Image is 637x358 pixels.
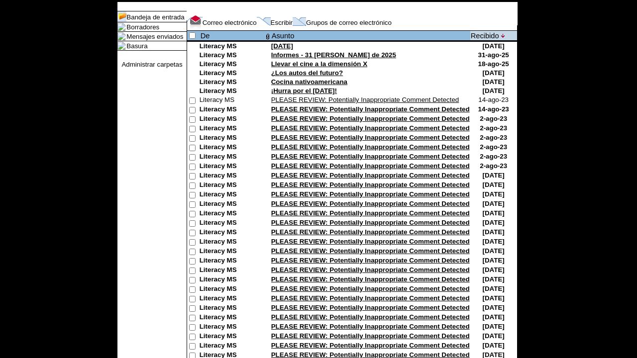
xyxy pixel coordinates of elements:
td: Literacy MS [200,143,264,153]
td: Literacy MS [200,275,264,285]
nobr: [DATE] [483,219,505,226]
a: PLEASE REVIEW: Potentially Inappropriate Comment Detected [271,257,470,264]
td: Literacy MS [200,115,264,124]
td: Literacy MS [200,134,264,143]
td: Literacy MS [200,342,264,351]
nobr: [DATE] [483,342,505,349]
a: PLEASE REVIEW: Potentially Inappropriate Comment Detected [271,313,470,321]
td: Literacy MS [200,162,264,172]
a: PLEASE REVIEW: Potentially Inappropriate Comment Detected [271,342,470,349]
nobr: [DATE] [483,304,505,311]
nobr: [DATE] [483,275,505,283]
td: Literacy MS [200,266,264,275]
nobr: [DATE] [483,266,505,273]
td: Literacy MS [200,87,264,96]
nobr: 14-ago-23 [478,96,509,103]
td: Literacy MS [200,124,264,134]
td: Literacy MS [200,200,264,209]
a: PLEASE REVIEW: Potentially Inappropriate Comment Detected [271,134,470,141]
img: attach file [265,31,271,40]
nobr: 2-ago-23 [480,124,507,132]
nobr: [DATE] [483,87,505,94]
img: folder_icon.gif [117,32,125,40]
nobr: [DATE] [483,247,505,255]
a: PLEASE REVIEW: Potentially Inappropriate Comment Detected [271,153,470,160]
a: PLEASE REVIEW: Potentially Inappropriate Comment Detected [271,172,470,179]
td: Literacy MS [200,51,264,60]
a: PLEASE REVIEW: Potentially Inappropriate Comment Detected [271,304,470,311]
td: Literacy MS [200,247,264,257]
td: Literacy MS [200,181,264,190]
td: Literacy MS [200,238,264,247]
a: Recibido [471,32,499,40]
a: Basura [126,42,147,50]
a: Borradores [126,23,159,31]
a: ¡Hurra por el [DATE]! [271,87,337,94]
td: Literacy MS [200,294,264,304]
a: PLEASE REVIEW: Potentially Inappropriate Comment Detected [271,209,470,217]
a: PLEASE REVIEW: Potentially Inappropriate Comment Detected [271,228,470,236]
a: ¿Los autos del futuro? [271,69,343,77]
a: PLEASE REVIEW: Potentially Inappropriate Comment Detected [271,105,470,113]
td: Literacy MS [200,209,264,219]
nobr: [DATE] [483,294,505,302]
td: Literacy MS [200,78,264,87]
td: Literacy MS [200,60,264,69]
a: [DATE] [271,42,293,50]
nobr: [DATE] [483,42,505,50]
nobr: [DATE] [483,228,505,236]
a: PLEASE REVIEW: Potentially Inappropriate Comment Detected [271,266,470,273]
a: PLEASE REVIEW: Potentially Inappropriate Comment Detected [271,332,470,340]
img: folder_icon.gif [117,42,125,50]
nobr: [DATE] [483,209,505,217]
nobr: [DATE] [483,238,505,245]
nobr: 2-ago-23 [480,143,507,151]
nobr: 2-ago-23 [480,153,507,160]
a: PLEASE REVIEW: Potentially Inappropriate Comment Detected [271,115,470,122]
nobr: 18-ago-25 [478,60,509,68]
a: Escribir [271,19,293,26]
nobr: [DATE] [483,200,505,207]
a: Informes - 31 [PERSON_NAME] de 2025 [271,51,396,59]
td: Literacy MS [200,219,264,228]
td: Literacy MS [200,285,264,294]
td: Literacy MS [200,313,264,323]
td: Literacy MS [200,42,264,51]
nobr: 31-ago-25 [478,51,509,59]
td: Literacy MS [200,153,264,162]
td: Literacy MS [200,105,264,115]
img: arrow_down.gif [501,34,506,38]
td: Literacy MS [200,304,264,313]
a: PLEASE REVIEW: Potentially Inappropriate Comment Detected [271,200,470,207]
a: Correo electrónico [203,19,257,26]
td: Literacy MS [200,228,264,238]
nobr: [DATE] [483,190,505,198]
a: PLEASE REVIEW: Potentially Inappropriate Comment Detected [271,162,470,170]
img: folder_icon_pick.gif [117,11,126,22]
nobr: [DATE] [483,257,505,264]
a: PLEASE REVIEW: Potentially Inappropriate Comment Detected [271,143,470,151]
nobr: [DATE] [483,69,505,77]
a: PLEASE REVIEW: Potentially Inappropriate Comment Detected [271,190,470,198]
a: PLEASE REVIEW: Potentially Inappropriate Comment Detected [271,219,470,226]
a: PLEASE REVIEW: Potentially Inappropriate Comment Detected [271,124,470,132]
a: PLEASE REVIEW: Potentially Inappropriate Comment Detected [271,275,470,283]
nobr: [DATE] [483,332,505,340]
a: Llevar el cine a la dimensión X [271,60,367,68]
a: Bandeja de entrada [126,13,184,21]
td: Literacy MS [200,96,264,105]
a: Administrar carpetas [121,61,182,68]
td: Literacy MS [200,172,264,181]
nobr: 2-ago-23 [480,134,507,141]
a: PLEASE REVIEW: Potentially Inappropriate Comment Detected [271,323,470,330]
td: Literacy MS [200,332,264,342]
nobr: [DATE] [483,313,505,321]
a: Mensajes enviados [126,33,183,40]
a: Asunto [272,32,295,40]
a: PLEASE REVIEW: Potentially Inappropriate Comment Detected [271,181,470,188]
nobr: [DATE] [483,78,505,86]
a: Cocina nativoamericana [271,78,347,86]
td: Literacy MS [200,69,264,78]
nobr: [DATE] [483,181,505,188]
td: Literacy MS [200,257,264,266]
